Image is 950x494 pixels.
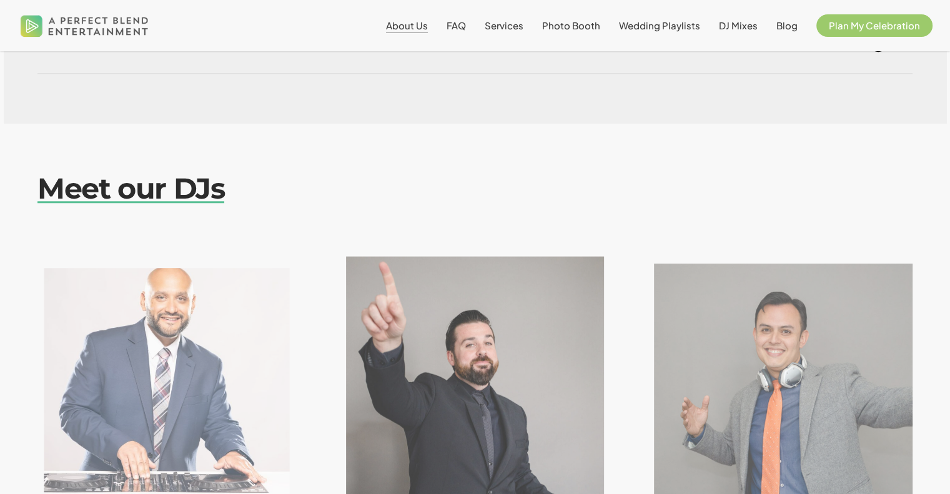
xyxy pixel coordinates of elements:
[776,19,798,31] span: Blog
[776,21,798,31] a: Blog
[37,170,224,206] em: Meet our DJs
[447,19,466,31] span: FAQ
[386,21,428,31] a: About Us
[485,21,523,31] a: Services
[719,19,758,31] span: DJ Mixes
[619,21,700,31] a: Wedding Playlists
[542,21,600,31] a: Photo Booth
[816,21,933,31] a: Plan My Celebration
[447,21,466,31] a: FAQ
[17,5,152,46] img: A Perfect Blend Entertainment
[829,19,920,31] span: Plan My Celebration
[386,19,428,31] span: About Us
[542,19,600,31] span: Photo Booth
[619,19,700,31] span: Wedding Playlists
[485,19,523,31] span: Services
[719,21,758,31] a: DJ Mixes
